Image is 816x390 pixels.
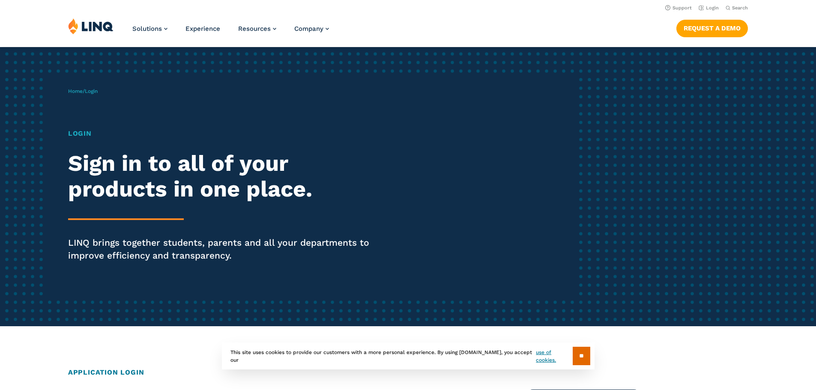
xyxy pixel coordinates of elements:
[676,20,748,37] a: Request a Demo
[68,128,383,139] h1: Login
[699,5,719,11] a: Login
[68,151,383,202] h2: Sign in to all of your products in one place.
[68,88,83,94] a: Home
[222,342,595,369] div: This site uses cookies to provide our customers with a more personal experience. By using [DOMAIN...
[238,25,271,33] span: Resources
[294,25,323,33] span: Company
[726,5,748,11] button: Open Search Bar
[294,25,329,33] a: Company
[238,25,276,33] a: Resources
[536,348,572,364] a: use of cookies.
[85,88,98,94] span: Login
[68,88,98,94] span: /
[732,5,748,11] span: Search
[665,5,692,11] a: Support
[68,18,114,34] img: LINQ | K‑12 Software
[676,18,748,37] nav: Button Navigation
[68,236,383,262] p: LINQ brings together students, parents and all your departments to improve efficiency and transpa...
[132,25,167,33] a: Solutions
[132,25,162,33] span: Solutions
[132,18,329,46] nav: Primary Navigation
[185,25,220,33] a: Experience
